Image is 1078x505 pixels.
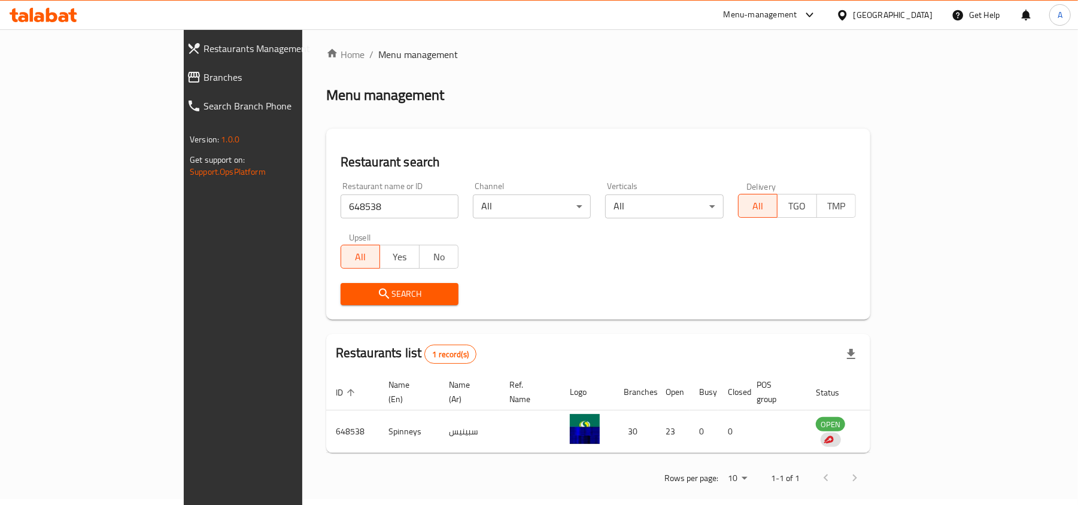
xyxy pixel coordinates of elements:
[190,164,266,180] a: Support.OpsPlatform
[177,92,364,120] a: Search Branch Phone
[385,248,414,266] span: Yes
[690,410,718,453] td: 0
[190,132,219,147] span: Version:
[743,197,773,215] span: All
[341,153,856,171] h2: Restaurant search
[816,417,845,431] div: OPEN
[424,248,454,266] span: No
[177,63,364,92] a: Branches
[605,194,723,218] div: All
[221,132,239,147] span: 1.0.0
[388,378,425,406] span: Name (En)
[378,47,458,62] span: Menu management
[757,378,792,406] span: POS group
[837,340,866,369] div: Export file
[336,385,359,400] span: ID
[190,152,245,168] span: Get support on:
[379,245,419,269] button: Yes
[718,410,747,453] td: 0
[341,194,458,218] input: Search for restaurant name or ID..
[816,385,855,400] span: Status
[771,471,800,486] p: 1-1 of 1
[614,410,656,453] td: 30
[204,41,354,56] span: Restaurants Management
[1058,8,1062,22] span: A
[560,374,614,410] th: Logo
[177,34,364,63] a: Restaurants Management
[823,434,834,445] img: delivery hero logo
[419,245,458,269] button: No
[777,194,816,218] button: TGO
[424,345,476,364] div: Total records count
[379,410,439,453] td: Spinneys
[326,47,870,62] nav: breadcrumb
[509,378,546,406] span: Ref. Name
[816,418,845,431] span: OPEN
[350,287,449,302] span: Search
[724,8,797,22] div: Menu-management
[782,197,812,215] span: TGO
[746,182,776,190] label: Delivery
[425,349,476,360] span: 1 record(s)
[854,8,933,22] div: [GEOGRAPHIC_DATA]
[821,433,841,447] div: Indicates that the vendor menu management has been moved to DH Catalog service
[723,470,752,488] div: Rows per page:
[718,374,747,410] th: Closed
[326,86,444,105] h2: Menu management
[349,233,371,241] label: Upsell
[449,378,485,406] span: Name (Ar)
[614,374,656,410] th: Branches
[341,245,380,269] button: All
[346,248,375,266] span: All
[326,374,910,453] table: enhanced table
[369,47,373,62] li: /
[204,99,354,113] span: Search Branch Phone
[656,374,690,410] th: Open
[664,471,718,486] p: Rows per page:
[822,197,851,215] span: TMP
[656,410,690,453] td: 23
[473,194,591,218] div: All
[869,374,910,410] th: Action
[204,70,354,84] span: Branches
[690,374,718,410] th: Busy
[336,344,476,364] h2: Restaurants list
[439,410,500,453] td: سبينيس
[570,414,600,444] img: Spinneys
[738,194,778,218] button: All
[341,283,458,305] button: Search
[816,194,856,218] button: TMP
